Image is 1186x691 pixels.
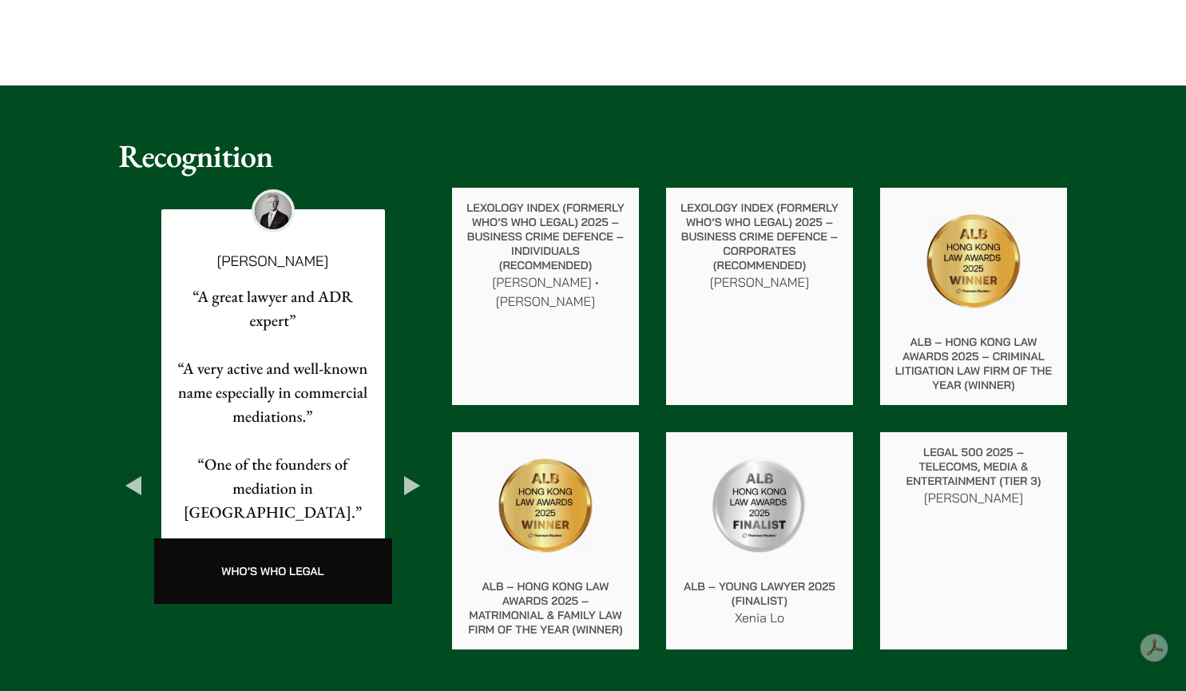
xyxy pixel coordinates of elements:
p: [PERSON_NAME] [679,272,840,292]
p: Legal 500 2025 – Telecoms, Media & Entertainment (Tier 3) [893,445,1054,488]
button: Previous [119,471,148,500]
div: Who’s Who Legal [161,538,385,604]
p: [PERSON_NAME] [893,488,1054,507]
p: ALB – Hong Kong Law Awards 2025 – Matrimonial & Family Law Firm of the Year (Winner) [465,579,626,637]
p: [PERSON_NAME] [187,254,359,268]
p: “A great lawyer and ADR expert” [174,284,372,332]
p: “One of the founders of mediation in [GEOGRAPHIC_DATA].” [174,452,372,524]
p: Xenia Lo [679,608,840,627]
p: [PERSON_NAME] • [PERSON_NAME] [465,272,626,311]
p: Lexology Index (formerly Who’s Who Legal) 2025 – Business Crime Defence – Individuals (Recommended) [465,201,626,272]
p: “A very active and well-known name especially in commercial mediations.” [174,356,372,428]
p: ALB – Hong Kong Law Awards 2025 – Criminal Litigation Law Firm of the Year (Winner) [893,335,1054,392]
p: Lexology Index (formerly Who’s Who Legal) 2025 – Business Crime Defence – Corporates (Recommended) [679,201,840,272]
button: Next [398,471,426,500]
p: ALB – Young Lawyer 2025 (Finalist) [679,579,840,608]
h2: Recognition [119,137,1068,175]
